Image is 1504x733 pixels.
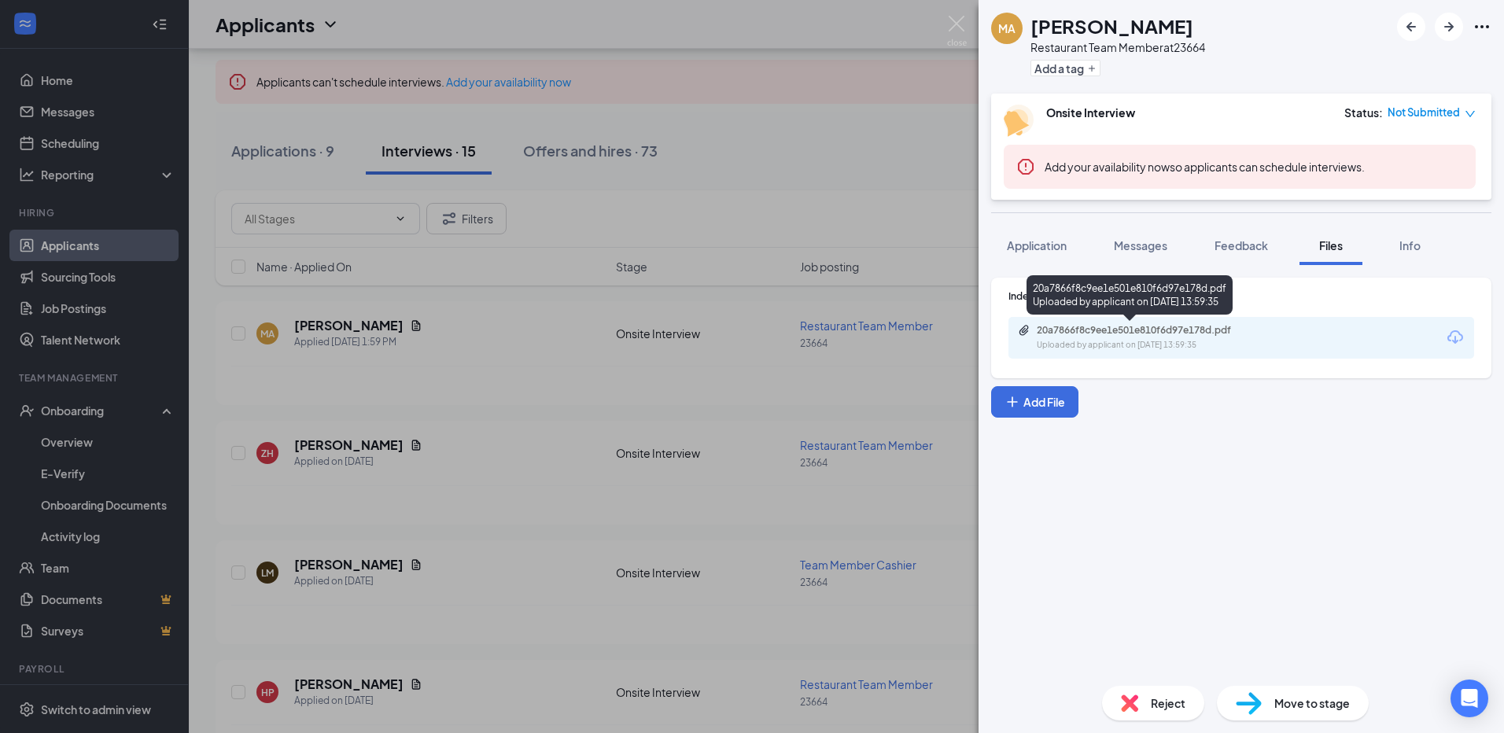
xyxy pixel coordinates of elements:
[1446,328,1465,347] svg: Download
[998,20,1016,36] div: MA
[1008,289,1474,303] div: Indeed Resume
[1344,105,1383,120] div: Status :
[1037,339,1273,352] div: Uploaded by applicant on [DATE] 13:59:35
[1319,238,1343,252] span: Files
[1045,160,1365,174] span: so applicants can schedule interviews.
[991,386,1078,418] button: Add FilePlus
[1027,275,1233,315] div: 20a7866f8c9ee1e501e810f6d97e178d.pdf Uploaded by applicant on [DATE] 13:59:35
[1439,17,1458,36] svg: ArrowRight
[1016,157,1035,176] svg: Error
[1018,324,1030,337] svg: Paperclip
[1030,13,1193,39] h1: [PERSON_NAME]
[1435,13,1463,41] button: ArrowRight
[1451,680,1488,717] div: Open Intercom Messenger
[1005,394,1020,410] svg: Plus
[1114,238,1167,252] span: Messages
[1018,324,1273,352] a: Paperclip20a7866f8c9ee1e501e810f6d97e178d.pdfUploaded by applicant on [DATE] 13:59:35
[1030,60,1100,76] button: PlusAdd a tag
[1473,17,1491,36] svg: Ellipses
[1397,13,1425,41] button: ArrowLeftNew
[1215,238,1268,252] span: Feedback
[1045,159,1170,175] button: Add your availability now
[1007,238,1067,252] span: Application
[1465,109,1476,120] span: down
[1399,238,1421,252] span: Info
[1087,64,1097,73] svg: Plus
[1388,105,1460,120] span: Not Submitted
[1030,39,1205,55] div: Restaurant Team Member at 23664
[1046,105,1135,120] b: Onsite Interview
[1037,324,1257,337] div: 20a7866f8c9ee1e501e810f6d97e178d.pdf
[1402,17,1421,36] svg: ArrowLeftNew
[1274,694,1350,712] span: Move to stage
[1151,694,1185,712] span: Reject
